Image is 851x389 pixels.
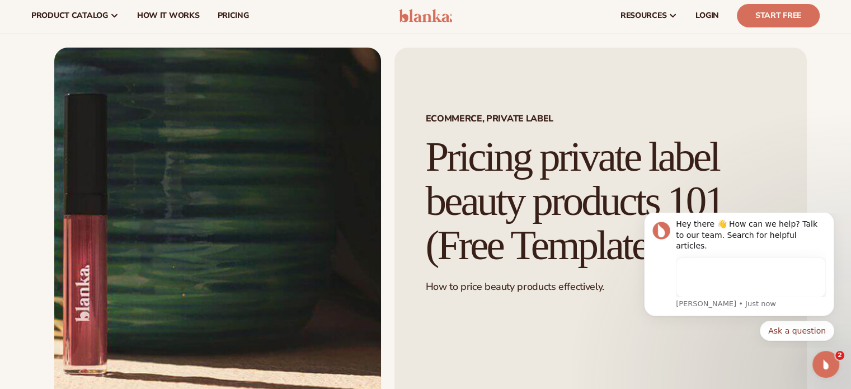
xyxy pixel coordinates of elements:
a: Start Free [737,4,820,27]
span: pricing [217,11,248,20]
div: Message content [49,6,199,85]
div: Hey there 👋 How can we help? Talk to our team. Search for helpful articles. [49,6,199,39]
p: Message from Lee, sent Just now [49,86,199,96]
img: Profile image for Lee [25,9,43,27]
button: Quick reply: Ask a question [133,108,207,128]
span: How to price beauty products effectively. [426,280,604,293]
img: logo [399,9,452,22]
span: LOGIN [695,11,719,20]
div: Quick reply options [17,108,207,128]
span: 2 [835,351,844,360]
span: product catalog [31,11,108,20]
span: resources [620,11,666,20]
h1: Pricing private label beauty products 101 (Free Template) [426,135,775,267]
iframe: Intercom live chat [812,351,839,378]
span: Ecommerce, Private Label [426,114,775,123]
iframe: Intercom notifications message [627,213,851,348]
span: How It Works [137,11,200,20]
